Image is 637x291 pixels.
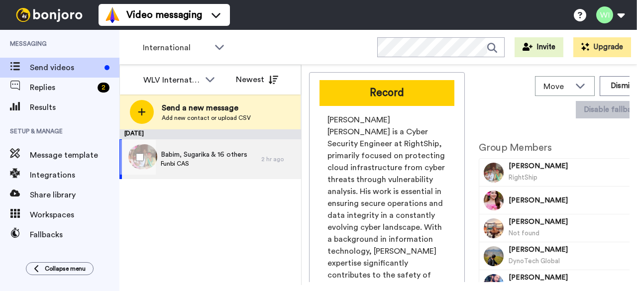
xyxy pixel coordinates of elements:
[162,114,251,122] span: Add new contact or upload CSV
[30,101,119,113] span: Results
[543,81,570,93] span: Move
[161,160,247,168] span: Funbi CAS
[261,155,296,163] div: 2 hr ago
[509,230,539,236] span: Not found
[509,174,537,181] span: RightShip
[515,37,563,57] button: Invite
[484,191,504,210] img: Image of Sugarika Baraili
[45,265,86,273] span: Collapse menu
[573,37,631,57] button: Upgrade
[119,129,301,139] div: [DATE]
[319,80,454,106] button: Record
[484,218,504,238] img: Image of Kiran Shrestha
[12,8,87,22] img: bj-logo-header-white.svg
[98,83,109,93] div: 2
[30,209,119,221] span: Workspaces
[105,7,120,23] img: vm-color.svg
[143,74,200,86] div: WLV International
[126,8,202,22] span: Video messaging
[30,149,119,161] span: Message template
[30,229,119,241] span: Fallbacks
[228,70,286,90] button: Newest
[509,258,560,264] span: DynoTech Global
[30,169,119,181] span: Integrations
[30,82,94,94] span: Replies
[162,102,251,114] span: Send a new message
[30,189,119,201] span: Share library
[161,150,247,160] span: Babim, Sugarika & 16 others
[30,62,101,74] span: Send videos
[26,262,94,275] button: Collapse menu
[484,163,504,183] img: Image of Babim Bhandari
[484,246,504,266] img: Image of Sujan Pokharel
[143,42,210,54] span: International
